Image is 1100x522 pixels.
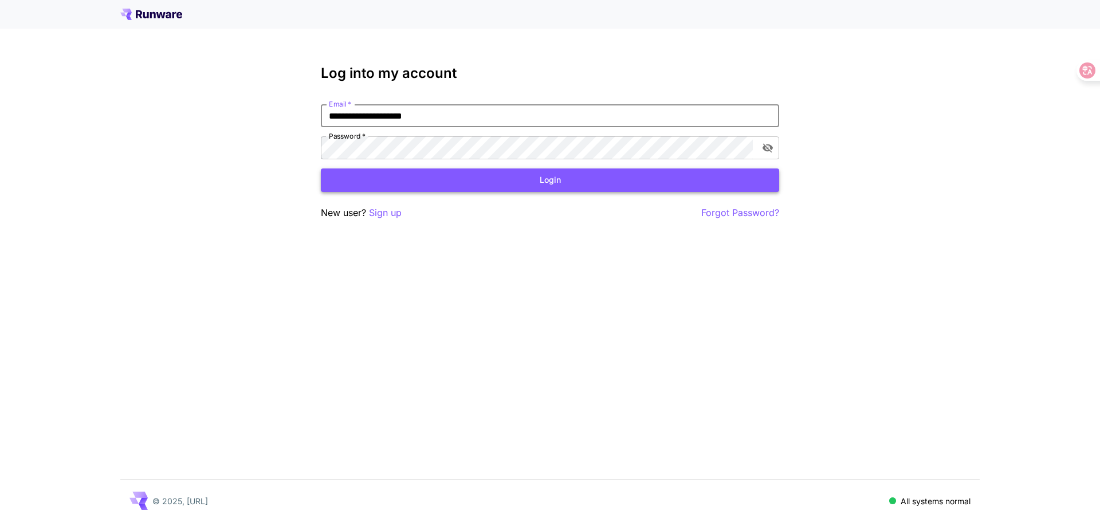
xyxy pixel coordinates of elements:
[901,495,971,507] p: All systems normal
[329,131,366,141] label: Password
[321,65,779,81] h3: Log into my account
[701,206,779,220] button: Forgot Password?
[369,206,402,220] button: Sign up
[152,495,208,507] p: © 2025, [URL]
[329,99,351,109] label: Email
[321,168,779,192] button: Login
[757,138,778,158] button: toggle password visibility
[321,206,402,220] p: New user?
